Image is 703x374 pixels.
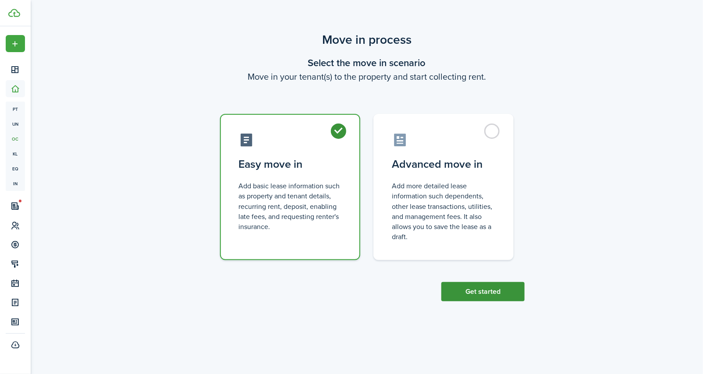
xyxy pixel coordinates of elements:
[238,181,342,232] control-radio-card-description: Add basic lease information such as property and tenant details, recurring rent, deposit, enablin...
[209,56,525,70] wizard-step-header-title: Select the move in scenario
[6,146,25,161] a: kl
[392,156,495,172] control-radio-card-title: Advanced move in
[6,176,25,191] a: in
[6,102,25,116] a: pt
[6,35,25,52] button: Open menu
[238,156,342,172] control-radio-card-title: Easy move in
[392,181,495,242] control-radio-card-description: Add more detailed lease information such dependents, other lease transactions, utilities, and man...
[6,131,25,146] a: oc
[209,31,525,49] scenario-title: Move in process
[441,282,525,301] button: Get started
[6,161,25,176] a: eq
[209,70,525,83] wizard-step-header-description: Move in your tenant(s) to the property and start collecting rent.
[6,116,25,131] a: un
[8,9,20,17] img: TenantCloud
